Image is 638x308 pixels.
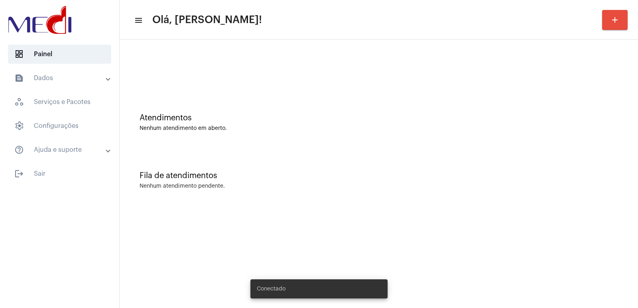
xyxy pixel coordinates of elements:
[140,114,618,122] div: Atendimentos
[14,73,106,83] mat-panel-title: Dados
[140,171,618,180] div: Fila de atendimentos
[5,69,119,88] mat-expansion-panel-header: sidenav iconDados
[14,121,24,131] span: sidenav icon
[14,145,24,155] mat-icon: sidenav icon
[257,285,286,293] span: Conectado
[152,14,262,26] span: Olá, [PERSON_NAME]!
[610,15,620,25] mat-icon: add
[14,97,24,107] span: sidenav icon
[6,4,73,36] img: d3a1b5fa-500b-b90f-5a1c-719c20e9830b.png
[5,140,119,159] mat-expansion-panel-header: sidenav iconAjuda e suporte
[14,73,24,83] mat-icon: sidenav icon
[140,183,225,189] div: Nenhum atendimento pendente.
[8,92,111,112] span: Serviços e Pacotes
[140,126,618,131] div: Nenhum atendimento em aberto.
[14,49,24,59] span: sidenav icon
[14,169,24,179] mat-icon: sidenav icon
[8,45,111,64] span: Painel
[8,164,111,183] span: Sair
[14,145,106,155] mat-panel-title: Ajuda e suporte
[8,116,111,135] span: Configurações
[134,16,142,25] mat-icon: sidenav icon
